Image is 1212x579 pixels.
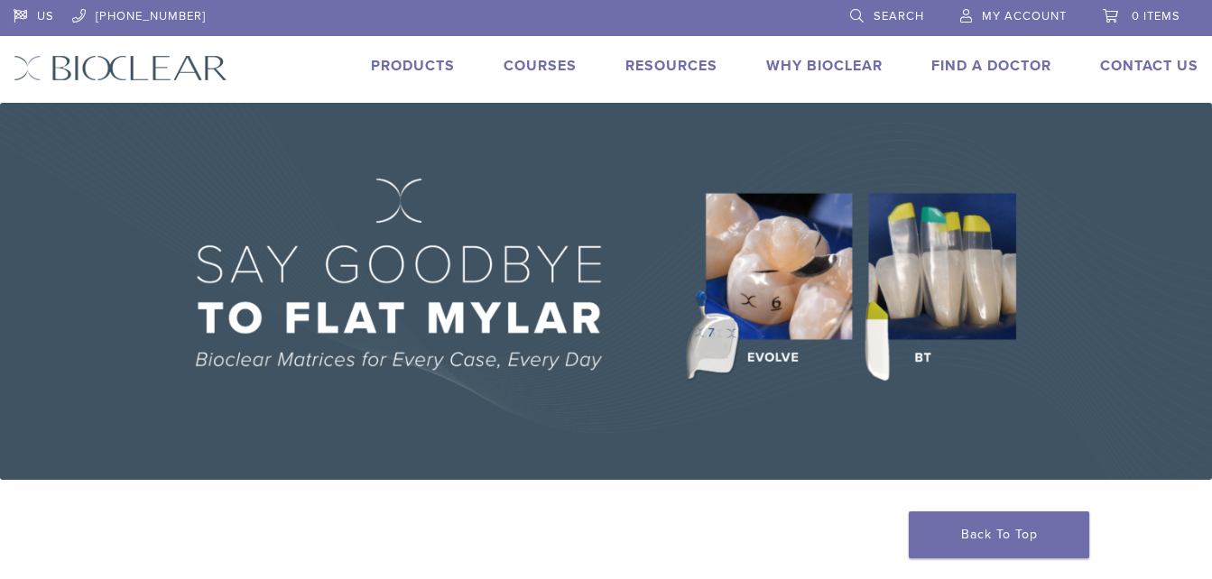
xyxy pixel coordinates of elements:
span: My Account [982,9,1067,23]
a: Resources [625,57,717,75]
img: Bioclear [14,55,227,81]
a: Why Bioclear [766,57,883,75]
a: Courses [504,57,577,75]
a: Back To Top [909,511,1089,558]
a: Products [371,57,455,75]
a: Find A Doctor [931,57,1051,75]
span: Search [874,9,924,23]
span: 0 items [1132,9,1180,23]
a: Contact Us [1100,57,1198,75]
